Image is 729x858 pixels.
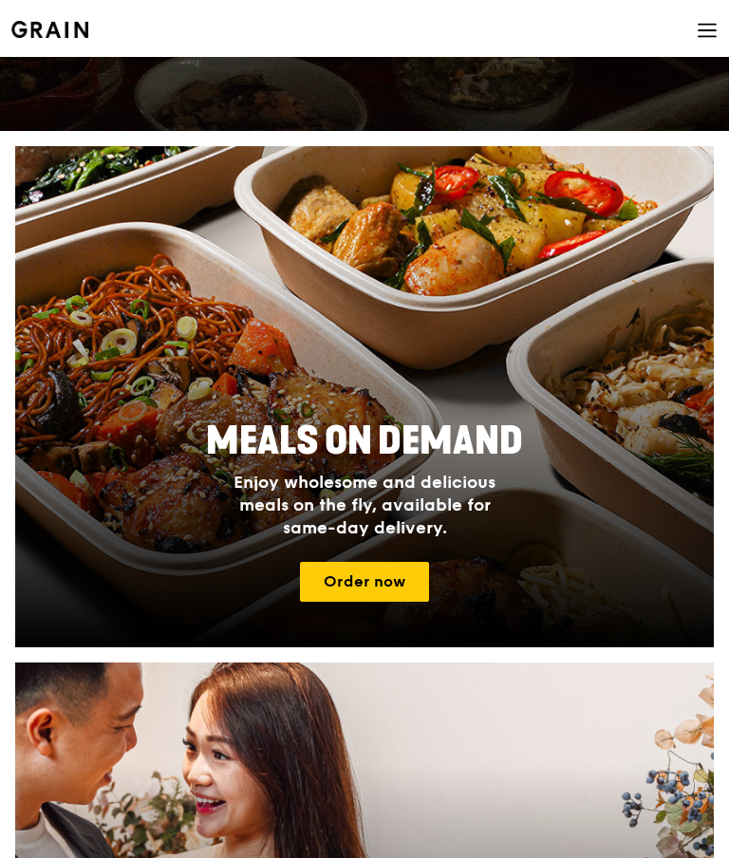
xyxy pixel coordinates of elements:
[234,472,495,538] span: Enjoy wholesome and delicious meals on the fly, available for same-day delivery.
[15,146,714,647] a: Meals On DemandEnjoy wholesome and delicious meals on the fly, available for same-day delivery.Or...
[15,146,714,647] img: meals-on-demand-card.d2b6f6db.png
[11,21,88,38] img: Grain
[300,562,429,602] a: Order now
[206,419,523,464] span: Meals On Demand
